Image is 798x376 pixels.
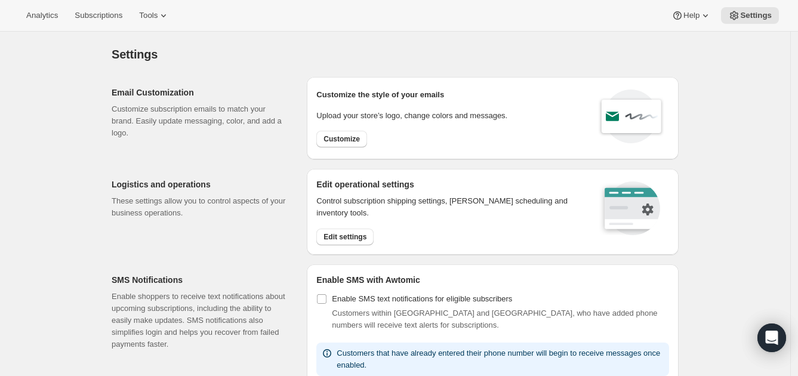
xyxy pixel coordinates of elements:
[316,229,374,245] button: Edit settings
[112,87,288,98] h2: Email Customization
[683,11,700,20] span: Help
[332,309,657,329] span: Customers within [GEOGRAPHIC_DATA] and [GEOGRAPHIC_DATA], who have added phone numbers will recei...
[316,195,583,219] p: Control subscription shipping settings, [PERSON_NAME] scheduling and inventory tools.
[316,89,444,101] p: Customize the style of your emails
[112,103,288,139] p: Customize subscription emails to match your brand. Easily update messaging, color, and add a logo.
[316,274,669,286] h2: Enable SMS with Awtomic
[112,178,288,190] h2: Logistics and operations
[139,11,158,20] span: Tools
[337,347,664,371] p: Customers that have already entered their phone number will begin to receive messages once enabled.
[664,7,719,24] button: Help
[316,110,507,122] p: Upload your store’s logo, change colors and messages.
[112,48,158,61] span: Settings
[316,131,367,147] button: Customize
[316,178,583,190] h2: Edit operational settings
[323,134,360,144] span: Customize
[75,11,122,20] span: Subscriptions
[721,7,779,24] button: Settings
[19,7,65,24] button: Analytics
[67,7,130,24] button: Subscriptions
[112,195,288,219] p: These settings allow you to control aspects of your business operations.
[112,291,288,350] p: Enable shoppers to receive text notifications about upcoming subscriptions, including the ability...
[757,323,786,352] div: Open Intercom Messenger
[26,11,58,20] span: Analytics
[323,232,366,242] span: Edit settings
[112,274,288,286] h2: SMS Notifications
[740,11,772,20] span: Settings
[132,7,177,24] button: Tools
[332,294,512,303] span: Enable SMS text notifications for eligible subscribers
